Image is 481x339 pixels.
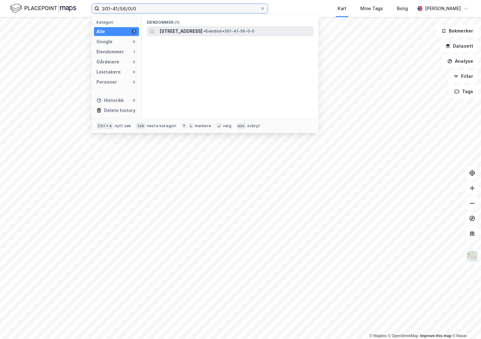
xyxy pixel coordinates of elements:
img: Z [466,250,478,262]
button: Filter [448,70,478,83]
a: Mapbox [369,334,387,338]
input: Søk på adresse, matrikkel, gårdeiere, leietakere eller personer [99,4,260,13]
div: Historikk [96,97,124,104]
img: logo.f888ab2527a4732fd821a326f86c7f29.svg [10,3,76,14]
div: Personer [96,78,117,86]
div: 0 [131,98,136,103]
div: esc [236,123,246,129]
div: Gårdeiere [96,58,119,66]
div: Bolig [397,5,408,12]
iframe: Chat Widget [449,309,481,339]
div: 0 [131,80,136,85]
div: nytt søk [115,123,131,128]
div: 0 [131,39,136,44]
button: Analyse [442,55,478,68]
div: Eiendommer (1) [142,15,318,26]
div: Delete history [104,107,136,114]
div: avbryt [247,123,260,128]
div: tab [136,123,146,129]
button: Bokmerker [436,25,478,37]
div: Google [96,38,113,45]
a: Improve this map [420,334,451,338]
div: Ctrl + k [96,123,113,129]
div: Eiendommer [96,48,124,56]
div: Kategori [96,20,139,25]
div: 0 [131,59,136,64]
div: neste kategori [147,123,177,128]
div: 0 [131,69,136,74]
div: 1 [131,29,136,34]
span: • [204,29,206,33]
button: Datasett [440,40,478,52]
div: Alle [96,28,105,35]
div: Kart [338,5,346,12]
a: OpenStreetMap [388,334,419,338]
div: Mine Tags [360,5,383,12]
button: Tags [449,85,478,98]
span: [STREET_ADDRESS] [159,27,202,35]
div: velg [223,123,231,128]
div: Leietakere [96,68,121,76]
span: Eiendom • 301-41-56-0-0 [204,29,254,34]
div: 1 [131,49,136,54]
div: [PERSON_NAME] [425,5,461,12]
div: markere [195,123,211,128]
